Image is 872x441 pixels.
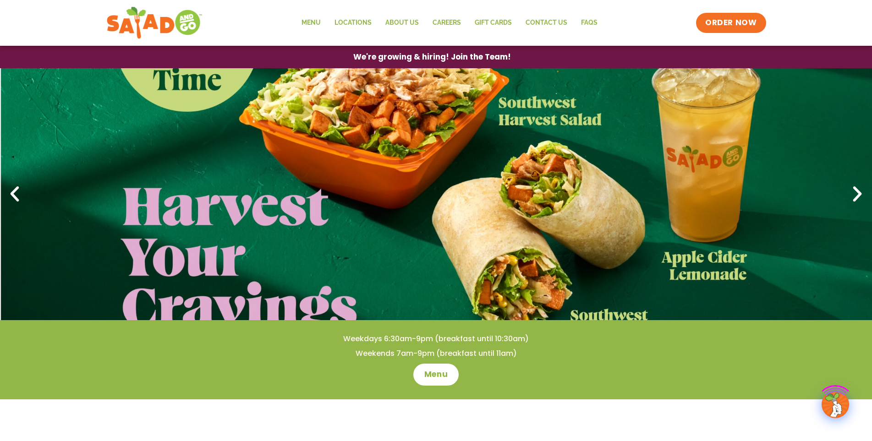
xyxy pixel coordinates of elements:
span: Menu [424,369,448,380]
a: Menu [295,12,328,33]
a: ORDER NOW [696,13,766,33]
h4: Weekends 7am-9pm (breakfast until 11am) [18,348,854,359]
a: Locations [328,12,378,33]
a: GIFT CARDS [468,12,519,33]
img: new-SAG-logo-768×292 [106,5,203,41]
a: FAQs [574,12,604,33]
a: Contact Us [519,12,574,33]
nav: Menu [295,12,604,33]
a: About Us [378,12,426,33]
span: ORDER NOW [705,17,757,28]
a: Menu [413,364,459,386]
span: We're growing & hiring! Join the Team! [353,53,511,61]
a: Careers [426,12,468,33]
h4: Weekdays 6:30am-9pm (breakfast until 10:30am) [18,334,854,344]
a: We're growing & hiring! Join the Team! [340,46,525,68]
